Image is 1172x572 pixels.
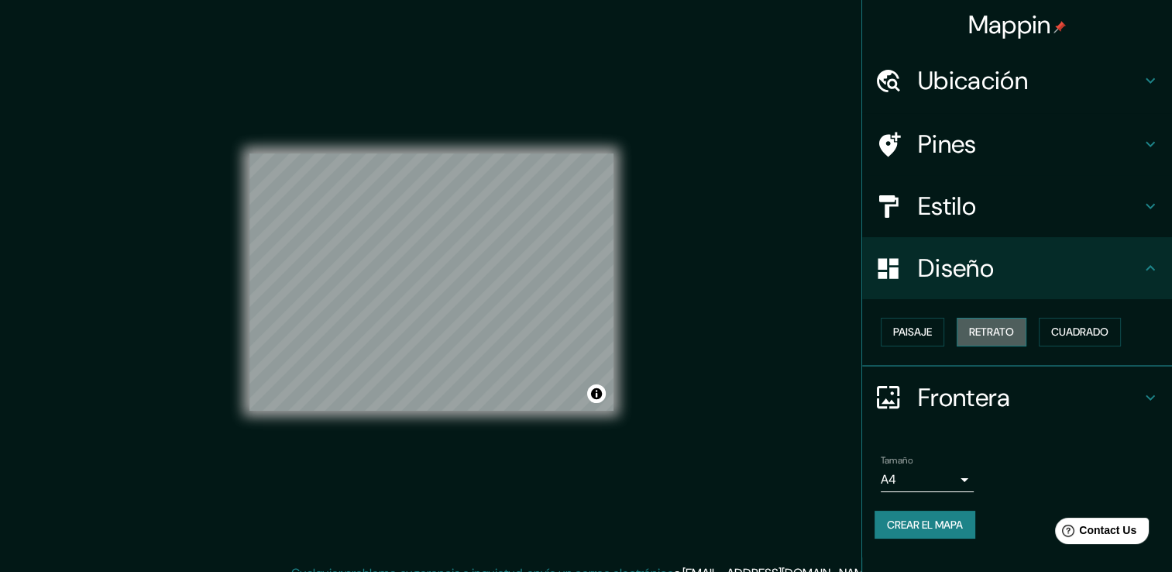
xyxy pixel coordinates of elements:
[881,467,974,492] div: A4
[1039,318,1121,346] button: Cuadrado
[881,318,944,346] button: Paisaje
[862,50,1172,112] div: Ubicación
[957,318,1026,346] button: Retrato
[862,367,1172,429] div: Frontera
[918,191,1141,222] h4: Estilo
[918,253,1141,284] h4: Diseño
[862,175,1172,237] div: Estilo
[918,129,1141,160] h4: Pines
[875,511,975,539] button: Crear el mapa
[918,65,1141,96] h4: Ubicación
[887,515,963,535] font: Crear el mapa
[249,153,613,411] canvas: Mapa
[1053,21,1066,33] img: pin-icon.png
[918,382,1141,413] h4: Frontera
[968,9,1051,41] font: Mappin
[1034,512,1155,555] iframe: Help widget launcher
[587,384,606,403] button: Alternar atribución
[862,113,1172,175] div: Pines
[862,237,1172,299] div: Diseño
[893,322,932,342] font: Paisaje
[1051,322,1108,342] font: Cuadrado
[969,322,1014,342] font: Retrato
[881,453,913,467] label: Tamaño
